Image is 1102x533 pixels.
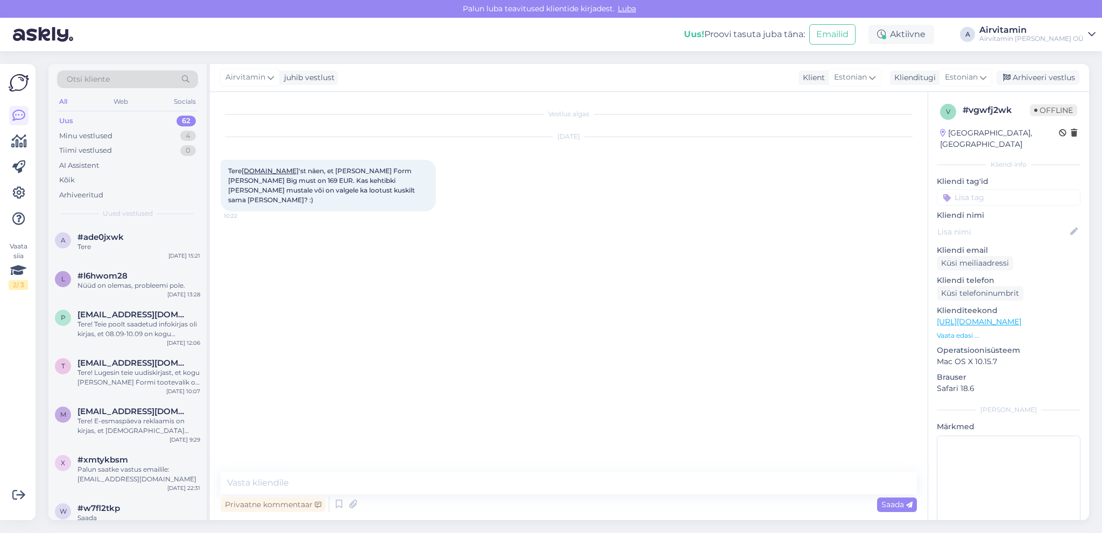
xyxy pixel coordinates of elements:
div: Socials [172,95,198,109]
div: 62 [176,116,196,126]
div: 4 [180,131,196,141]
div: Tiimi vestlused [59,145,112,156]
span: Airvitamin [225,72,265,83]
a: AirvitaminAirvitamin [PERSON_NAME] OÜ [979,26,1096,43]
div: Web [111,95,130,109]
div: # vgwfj2wk [963,104,1030,117]
div: Tere [77,242,200,252]
div: Vestlus algas [221,109,917,119]
p: Kliendi tag'id [937,176,1080,187]
div: [PERSON_NAME] [937,405,1080,415]
div: [DATE] [221,132,917,141]
div: Proovi tasuta juba täna: [684,28,805,41]
span: t [61,362,65,370]
p: Kliendi telefon [937,275,1080,286]
span: a [61,236,66,244]
div: AI Assistent [59,160,99,171]
p: Safari 18.6 [937,383,1080,394]
div: All [57,95,69,109]
input: Lisa tag [937,189,1080,205]
div: Privaatne kommentaar [221,498,326,512]
div: Airvitamin [PERSON_NAME] OÜ [979,34,1084,43]
span: piret.kattai@gmail.com [77,310,189,319]
p: Märkmed [937,421,1080,432]
div: Palun saatke vastus emailile: [EMAIL_ADDRESS][DOMAIN_NAME] [77,465,200,484]
div: juhib vestlust [280,72,335,83]
input: Lisa nimi [937,226,1068,238]
div: Arhiveeritud [59,190,103,201]
span: m [60,410,66,418]
div: Küsi telefoninumbrit [937,286,1023,301]
div: [DATE] 15:21 [168,252,200,260]
p: Klienditeekond [937,305,1080,316]
div: [GEOGRAPHIC_DATA], [GEOGRAPHIC_DATA] [940,127,1059,150]
span: Saada [881,500,913,509]
span: #xmtykbsm [77,455,128,465]
b: Uus! [684,29,704,39]
div: Nüüd on olemas, probleemi pole. [77,281,200,290]
p: Brauser [937,372,1080,383]
div: Airvitamin [979,26,1084,34]
div: Klienditugi [890,72,936,83]
div: [DATE] 12:06 [167,339,200,347]
div: Küsi meiliaadressi [937,256,1013,271]
a: [DOMAIN_NAME] [242,167,299,175]
div: Arhiveeri vestlus [997,70,1079,85]
span: 10:22 [224,212,264,220]
div: Kliendi info [937,160,1080,169]
div: 0 [180,145,196,156]
button: Emailid [809,24,856,45]
span: triin.nuut@gmail.com [77,358,189,368]
div: 2 / 3 [9,280,28,290]
div: [DATE] 10:07 [166,387,200,395]
div: Klient [799,72,825,83]
span: merilin686@hotmail.com [77,407,189,416]
div: Kõik [59,175,75,186]
div: [DATE] 9:29 [169,436,200,444]
span: Offline [1030,104,1077,116]
div: Tere! Lugesin teie uudiskirjast, et kogu [PERSON_NAME] Formi tootevalik on 20% soodsamalt alates ... [77,368,200,387]
p: Kliendi nimi [937,210,1080,221]
p: Vaata edasi ... [937,331,1080,340]
div: Aktiivne [868,25,934,44]
span: #ade0jxwk [77,232,124,242]
span: Estonian [834,72,867,83]
div: Vaata siia [9,241,28,290]
a: [URL][DOMAIN_NAME] [937,317,1021,326]
p: Operatsioonisüsteem [937,345,1080,356]
div: Tere! E-esmaspäeva reklaamis on kirjas, et [DEMOGRAPHIC_DATA] rakendub ka filtritele. Samas, [PER... [77,416,200,436]
div: [DATE] 13:28 [167,290,200,299]
span: Estonian [945,72,978,83]
span: Tere 'st näen, et [PERSON_NAME] Form [PERSON_NAME] Big must on 169 EUR. Kas kehtibki [PERSON_NAME... [228,167,416,204]
span: Otsi kliente [67,74,110,85]
img: Askly Logo [9,73,29,93]
div: Uus [59,116,73,126]
span: #l6hwom28 [77,271,128,281]
div: [DATE] 22:31 [167,484,200,492]
span: p [61,314,66,322]
span: Luba [614,4,639,13]
p: Mac OS X 10.15.7 [937,356,1080,367]
span: w [60,507,67,515]
div: Saada [77,513,200,523]
div: Tere! Teie poolt saadetud infokirjas oli kirjas, et 08.09-10.09 on kogu [PERSON_NAME] Formi toote... [77,319,200,339]
span: x [61,459,65,467]
span: #w7fl2tkp [77,503,120,513]
div: A [960,27,975,42]
span: l [61,275,65,283]
p: Kliendi email [937,245,1080,256]
span: v [946,108,950,116]
div: Minu vestlused [59,131,112,141]
span: Uued vestlused [103,209,153,218]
